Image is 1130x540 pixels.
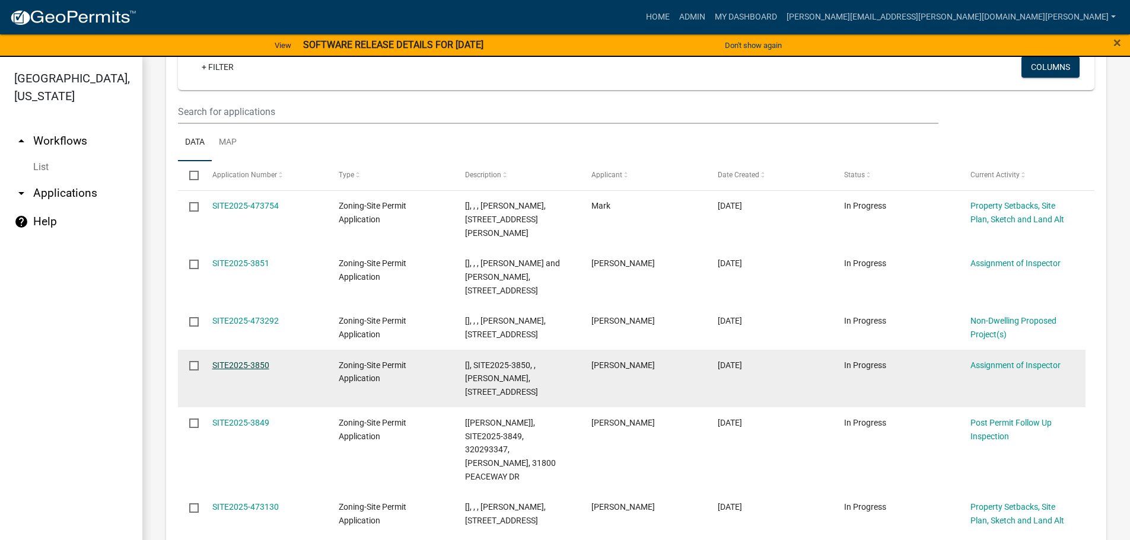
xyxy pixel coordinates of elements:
[844,258,886,268] span: In Progress
[844,418,886,427] span: In Progress
[465,201,546,238] span: [], , , MARK STADSVOLD, 11187 W Lake Eunice Rd
[178,161,200,190] datatable-header-cell: Select
[970,258,1061,268] a: Assignment of Inspector
[14,134,28,148] i: arrow_drop_up
[782,6,1121,28] a: [PERSON_NAME][EMAIL_ADDRESS][PERSON_NAME][DOMAIN_NAME][PERSON_NAME]
[465,418,556,481] span: [Tyler Lindsay], SITE2025-3849, 320293347, DAVID ENGLUND, 31800 PEACEWAY DR
[591,316,655,325] span: Ben Rheault
[1113,36,1121,50] button: Close
[674,6,710,28] a: Admin
[465,258,560,295] span: [], , , PATRICK and Katy PELTIER, 15384 E SUMMER ISLAND RD
[339,171,354,179] span: Type
[465,360,538,397] span: [], SITE2025-3850, , MARY COOGAN BURKE, 23428 WHITE PINE RD
[970,316,1056,339] a: Non-Dwelling Proposed Project(s)
[718,418,742,427] span: 09/03/2025
[1113,34,1121,51] span: ×
[339,502,406,525] span: Zoning-Site Permit Application
[339,258,406,282] span: Zoning-Site Permit Application
[641,6,674,28] a: Home
[339,201,406,224] span: Zoning-Site Permit Application
[212,360,269,370] a: SITE2025-3850
[591,502,655,512] span: Jeff Hamann
[580,161,706,190] datatable-header-cell: Applicant
[212,171,277,179] span: Application Number
[970,201,1064,224] a: Property Setbacks, Site Plan, Sketch and Land Alt
[465,316,546,339] span: [], , , BENJAMIN RHEAULT, 10784 VILLAGE LN
[718,360,742,370] span: 09/03/2025
[212,502,279,512] a: SITE2025-473130
[591,201,610,210] span: Mark
[718,171,759,179] span: Date Created
[212,316,279,325] a: SITE2025-473292
[212,201,279,210] a: SITE2025-473754
[718,258,742,268] span: 09/04/2025
[844,502,886,512] span: In Progress
[718,316,742,325] span: 09/03/2025
[844,316,886,325] span: In Progress
[844,360,886,370] span: In Progress
[710,6,782,28] a: My Dashboard
[718,201,742,210] span: 09/04/2025
[465,171,501,179] span: Description
[454,161,580,190] datatable-header-cell: Description
[200,161,327,190] datatable-header-cell: Application Number
[591,258,655,268] span: Katy Peltier
[14,186,28,200] i: arrow_drop_down
[178,100,938,124] input: Search for applications
[465,502,546,525] span: [], , , JONATHAN WEBB, 39538 UTOPIA BAY LN
[178,124,212,162] a: Data
[14,215,28,229] i: help
[970,502,1064,525] a: Property Setbacks, Site Plan, Sketch and Land Alt
[212,124,244,162] a: Map
[844,171,865,179] span: Status
[339,418,406,441] span: Zoning-Site Permit Application
[339,360,406,384] span: Zoning-Site Permit Application
[303,39,483,50] strong: SOFTWARE RELEASE DETAILS FOR [DATE]
[970,418,1052,441] a: Post Permit Follow Up Inspection
[270,36,296,55] a: View
[706,161,833,190] datatable-header-cell: Date Created
[959,161,1086,190] datatable-header-cell: Current Activity
[591,171,622,179] span: Applicant
[718,502,742,512] span: 09/03/2025
[212,258,269,268] a: SITE2025-3851
[844,201,886,210] span: In Progress
[1021,56,1080,78] button: Columns
[591,418,655,427] span: Dave Englund
[720,36,787,55] button: Don't show again
[970,360,1061,370] a: Assignment of Inspector
[339,316,406,339] span: Zoning-Site Permit Application
[833,161,959,190] datatable-header-cell: Status
[192,56,243,78] a: + Filter
[327,161,453,190] datatable-header-cell: Type
[591,360,655,370] span: Jeff Dugger
[212,418,269,427] a: SITE2025-3849
[970,171,1020,179] span: Current Activity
